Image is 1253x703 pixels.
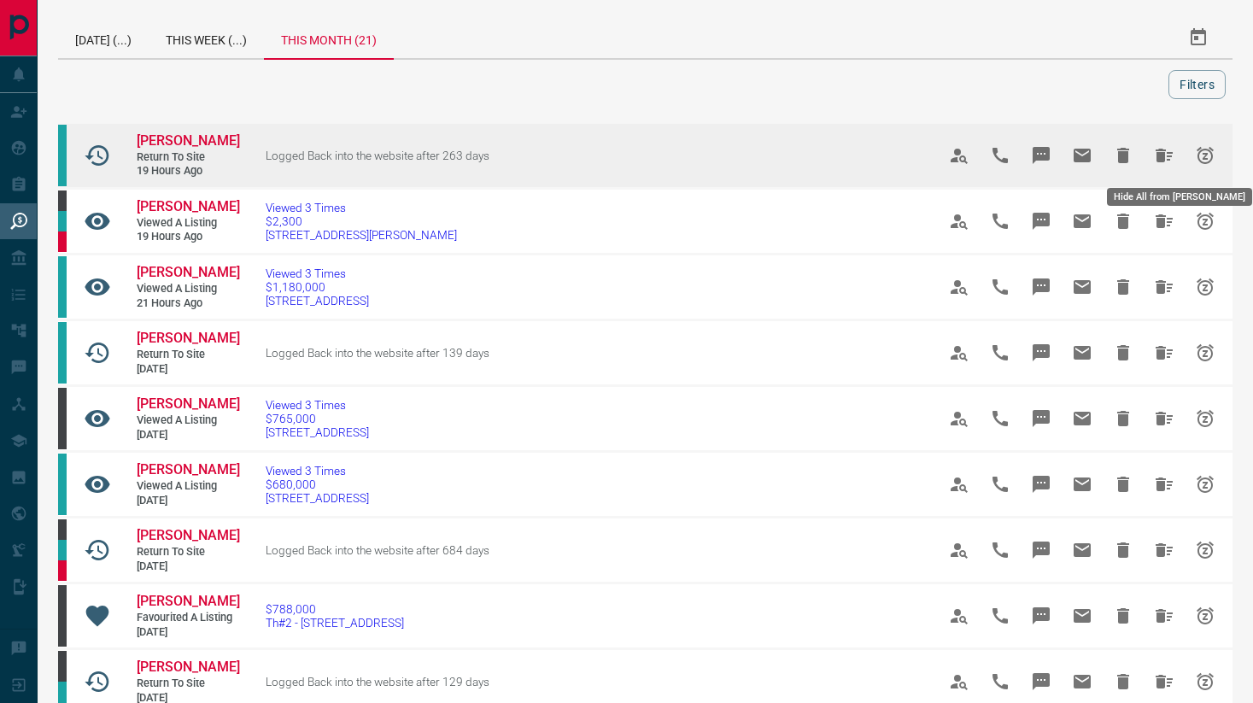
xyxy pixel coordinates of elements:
[1185,135,1226,176] span: Snooze
[1062,464,1103,505] span: Email
[264,17,394,60] div: This Month (21)
[137,527,240,543] span: [PERSON_NAME]
[266,602,404,616] span: $788,000
[1185,464,1226,505] span: Snooze
[137,659,240,675] span: [PERSON_NAME]
[1062,201,1103,242] span: Email
[137,625,239,640] span: [DATE]
[137,164,239,179] span: 19 hours ago
[1021,267,1062,308] span: Message
[1178,17,1219,58] button: Select Date Range
[58,388,67,449] div: mrloft.ca
[266,346,489,360] span: Logged Back into the website after 139 days
[1103,135,1144,176] span: Hide
[939,267,980,308] span: View Profile
[980,398,1021,439] span: Call
[1103,398,1144,439] span: Hide
[1021,332,1062,373] span: Message
[58,322,67,384] div: condos.ca
[1185,530,1226,571] span: Snooze
[137,264,239,282] a: [PERSON_NAME]
[266,398,369,412] span: Viewed 3 Times
[266,294,369,308] span: [STREET_ADDRESS]
[980,661,1021,702] span: Call
[1103,530,1144,571] span: Hide
[137,264,240,280] span: [PERSON_NAME]
[266,201,457,214] span: Viewed 3 Times
[137,395,239,413] a: [PERSON_NAME]
[1144,267,1185,308] span: Hide All from Debbie Willis
[1185,595,1226,636] span: Snooze
[137,198,239,216] a: [PERSON_NAME]
[1185,398,1226,439] span: Snooze
[137,677,239,691] span: Return to Site
[266,267,369,280] span: Viewed 3 Times
[266,149,489,162] span: Logged Back into the website after 263 days
[137,428,239,442] span: [DATE]
[266,398,369,439] a: Viewed 3 Times$765,000[STREET_ADDRESS]
[1185,661,1226,702] span: Snooze
[1021,661,1062,702] span: Message
[266,412,369,425] span: $765,000
[939,661,980,702] span: View Profile
[137,593,239,611] a: [PERSON_NAME]
[1062,267,1103,308] span: Email
[137,216,239,231] span: Viewed a Listing
[137,330,239,348] a: [PERSON_NAME]
[1144,661,1185,702] span: Hide All from Madalina Paul
[266,543,489,557] span: Logged Back into the website after 684 days
[1103,595,1144,636] span: Hide
[266,214,457,228] span: $2,300
[137,461,239,479] a: [PERSON_NAME]
[58,540,67,560] div: condos.ca
[980,530,1021,571] span: Call
[137,593,240,609] span: [PERSON_NAME]
[58,454,67,515] div: condos.ca
[1021,595,1062,636] span: Message
[137,479,239,494] span: Viewed a Listing
[137,413,239,428] span: Viewed a Listing
[137,527,239,545] a: [PERSON_NAME]
[939,398,980,439] span: View Profile
[266,602,404,630] a: $788,000Th#2 - [STREET_ADDRESS]
[137,494,239,508] span: [DATE]
[266,425,369,439] span: [STREET_ADDRESS]
[1103,201,1144,242] span: Hide
[1062,135,1103,176] span: Email
[58,17,149,58] div: [DATE] (...)
[149,17,264,58] div: This Week (...)
[137,395,240,412] span: [PERSON_NAME]
[137,461,240,477] span: [PERSON_NAME]
[939,201,980,242] span: View Profile
[266,280,369,294] span: $1,180,000
[58,256,67,318] div: condos.ca
[980,464,1021,505] span: Call
[1062,661,1103,702] span: Email
[1021,464,1062,505] span: Message
[58,519,67,540] div: mrloft.ca
[1103,464,1144,505] span: Hide
[137,330,240,346] span: [PERSON_NAME]
[1144,595,1185,636] span: Hide All from Dylan Viero
[939,332,980,373] span: View Profile
[58,190,67,211] div: mrloft.ca
[137,362,239,377] span: [DATE]
[58,585,67,647] div: mrloft.ca
[137,198,240,214] span: [PERSON_NAME]
[266,477,369,491] span: $680,000
[137,132,240,149] span: [PERSON_NAME]
[137,611,239,625] span: Favourited a Listing
[1021,135,1062,176] span: Message
[1144,464,1185,505] span: Hide All from Horacio Coronel
[58,560,67,581] div: property.ca
[266,616,404,630] span: Th#2 - [STREET_ADDRESS]
[1144,135,1185,176] span: Hide All from Yang Yang
[1144,332,1185,373] span: Hide All from Zahra Jamal
[980,332,1021,373] span: Call
[266,267,369,308] a: Viewed 3 Times$1,180,000[STREET_ADDRESS]
[1062,398,1103,439] span: Email
[137,348,239,362] span: Return to Site
[58,125,67,186] div: condos.ca
[137,296,239,311] span: 21 hours ago
[980,595,1021,636] span: Call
